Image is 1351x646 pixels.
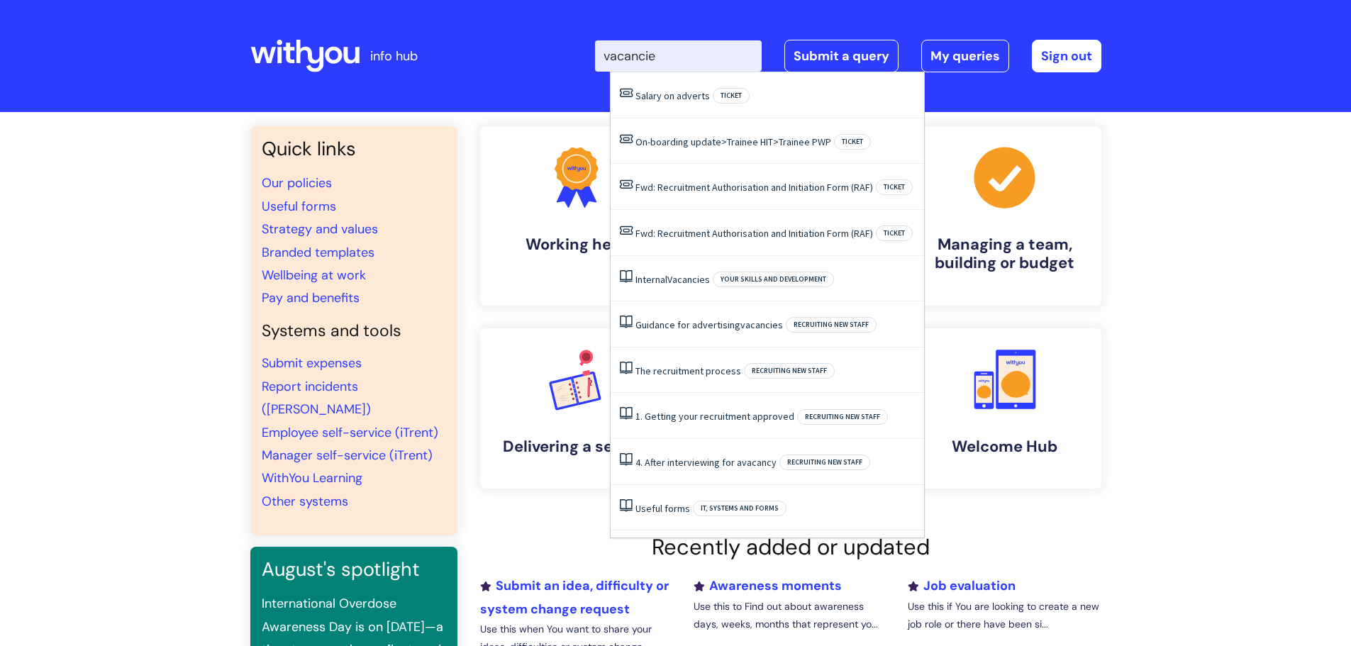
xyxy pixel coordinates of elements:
[694,598,886,633] p: Use this to Find out about awareness days, weeks, months that represent yo...
[262,289,360,306] a: Pay and benefits
[784,40,899,72] a: Submit a query
[262,469,362,486] a: WithYou Learning
[635,89,710,102] a: Salary on adverts
[667,273,710,286] span: Vacancies
[635,273,710,286] a: InternalVacancies
[920,438,1090,456] h4: Welcome Hub
[262,138,446,160] h3: Quick links
[744,363,835,379] span: Recruiting new staff
[921,40,1009,72] a: My queries
[908,126,1101,306] a: Managing a team, building or budget
[635,364,741,377] a: The recruitment process
[742,456,777,469] span: vacancy
[262,493,348,510] a: Other systems
[797,409,888,425] span: Recruiting new staff
[740,318,783,331] span: vacancies
[262,355,362,372] a: Submit expenses
[595,40,1101,72] div: | -
[635,456,777,469] a: 4. After interviewing for avacancy
[262,198,336,215] a: Useful forms
[262,221,378,238] a: Strategy and values
[834,134,871,150] span: Ticket
[635,227,873,240] a: Fwd: Recruitment Authorisation and Initiation Form (RAF)
[262,174,332,191] a: Our policies
[595,40,762,72] input: Search
[693,501,786,516] span: IT, systems and forms
[262,558,446,581] h3: August's spotlight
[713,88,750,104] span: Ticket
[491,235,662,254] h4: Working here
[262,267,366,284] a: Wellbeing at work
[635,135,831,148] a: On-boarding update>Trainee HIT>Trainee PWP
[262,378,371,418] a: Report incidents ([PERSON_NAME])
[480,126,673,306] a: Working here
[262,321,446,341] h4: Systems and tools
[480,577,669,617] a: Submit an idea, difficulty or system change request
[480,534,1101,560] h2: Recently added or updated
[876,179,913,195] span: Ticket
[908,577,1016,594] a: Job evaluation
[908,598,1101,633] p: Use this if You are looking to create a new job role or there have been si...
[786,317,877,333] span: Recruiting new staff
[635,181,873,194] a: Fwd: Recruitment Authorisation and Initiation Form (RAF)
[920,235,1090,273] h4: Managing a team, building or budget
[262,424,438,441] a: Employee self-service (iTrent)
[876,225,913,241] span: Ticket
[694,577,842,594] a: Awareness moments
[635,410,794,423] a: 1. Getting your recruitment approved
[370,45,418,67] p: info hub
[635,318,783,331] a: Guidance for advertisingvacancies
[1032,40,1101,72] a: Sign out
[262,447,433,464] a: Manager self-service (iTrent)
[713,272,834,287] span: Your skills and development
[262,244,374,261] a: Branded templates
[480,328,673,489] a: Delivering a service
[635,502,690,515] a: Useful forms
[908,328,1101,489] a: Welcome Hub
[779,455,870,470] span: Recruiting new staff
[491,438,662,456] h4: Delivering a service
